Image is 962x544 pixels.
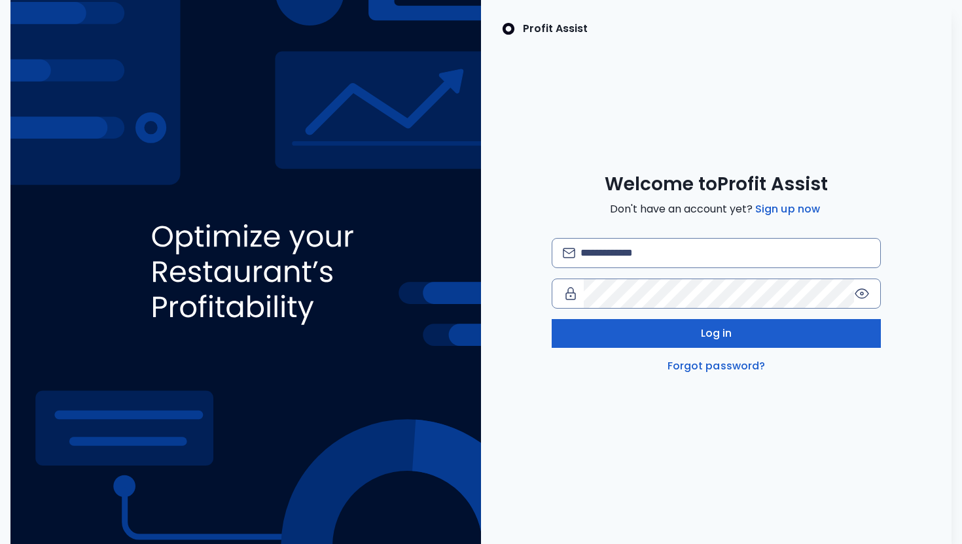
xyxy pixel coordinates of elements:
button: Log in [552,319,881,348]
a: Sign up now [753,201,823,217]
span: Welcome to Profit Assist [605,173,828,196]
span: Log in [701,326,732,341]
img: SpotOn Logo [502,21,515,37]
span: Don't have an account yet? [610,201,823,217]
a: Forgot password? [665,358,768,374]
img: email [563,248,575,258]
p: Profit Assist [523,21,588,37]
